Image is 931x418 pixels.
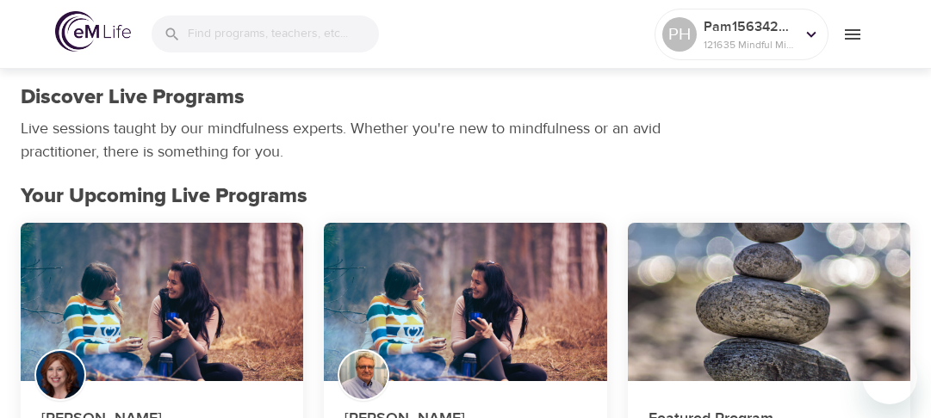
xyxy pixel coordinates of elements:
[704,16,795,37] p: Pam1563429713
[628,223,910,382] button: Mindfully Managing Anxiety Series
[829,10,876,58] button: menu
[662,17,697,52] div: PH
[21,117,667,163] p: Live sessions taught by our mindfulness experts. Whether you're new to mindfulness or an avid pra...
[704,37,795,52] p: 121635 Mindful Minutes
[55,11,131,52] img: logo
[21,184,910,209] h2: Your Upcoming Live Programs
[188,15,379,52] input: Find programs, teachers, etc...
[324,223,606,382] button: Mindful Daily
[21,223,303,382] button: Mindful Daily
[862,349,917,404] iframe: Button to launch messaging window
[21,85,245,110] h1: Discover Live Programs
